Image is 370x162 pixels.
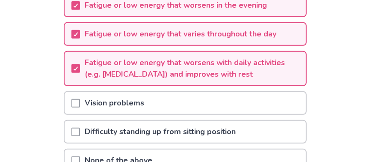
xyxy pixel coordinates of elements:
p: Fatigue or low energy that varies throughout the day [80,23,282,45]
p: Vision problems [80,92,150,114]
p: Difficulty standing up from sitting position [80,121,241,143]
p: Fatigue or low energy that worsens with daily activities (e.g. [MEDICAL_DATA]) and improves with ... [80,52,306,85]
